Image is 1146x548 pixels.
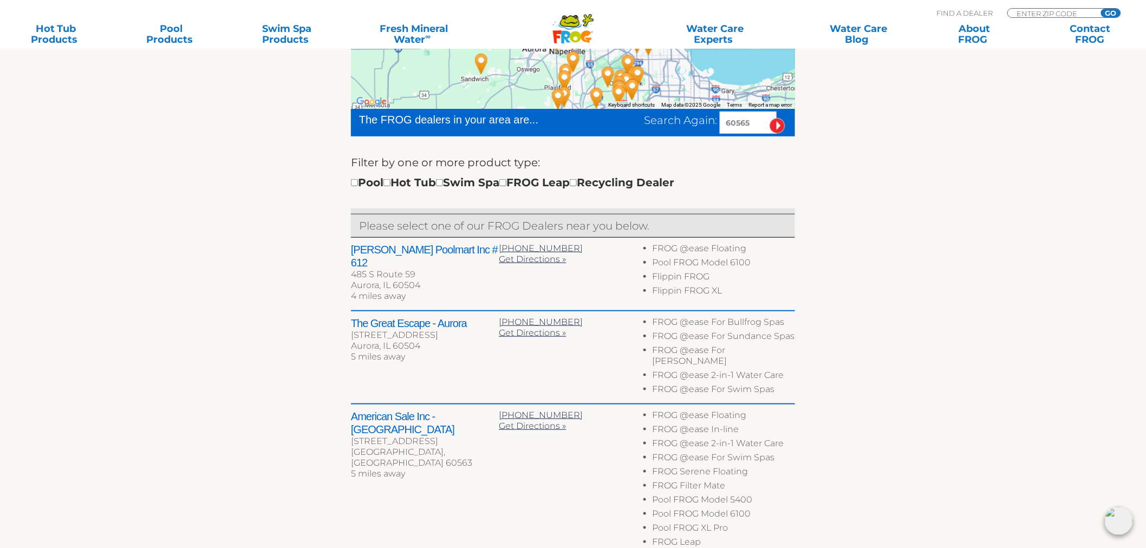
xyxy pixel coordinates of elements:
[552,66,577,95] div: The Great Escape - Joliet - 11 miles away.
[1101,9,1121,17] input: GO
[653,243,795,257] li: FROG @ease Floating
[626,62,650,91] div: Leslie's Poolmart Inc # 411 - 20 miles away.
[554,60,578,89] div: Paradise Pools & Spas of Illinois - 9 miles away.
[653,271,795,285] li: Flippin FROG
[653,480,795,494] li: FROG Filter Mate
[661,102,720,108] span: Map data ©2025 Google
[607,71,632,101] div: Caribbean Pools Inc - Orland Park - 17 miles away.
[351,317,499,330] h2: The Great Escape - Aurora
[1045,23,1135,45] a: ContactFROG
[653,317,795,331] li: FROG @ease For Bullfrog Spas
[358,23,471,45] a: Fresh MineralWater∞
[653,410,795,424] li: FROG @ease Floating
[546,84,571,114] div: DesRochers Backyard Pools & Spas - Shorewood - 16 miles away.
[748,102,792,108] a: Report a map error
[351,243,499,269] h2: [PERSON_NAME] Poolmart Inc # 612
[499,421,566,431] a: Get Directions »
[608,101,655,109] button: Keyboard shortcuts
[1105,507,1133,535] img: openIcon
[351,174,674,191] div: Pool Hot Tub Swim Spa FROG Leap Recycling Dealer
[351,269,499,280] div: 485 S Route 59
[426,32,431,41] sup: ∞
[584,83,609,113] div: Pool & Spa Works Inc - 16 miles away.
[929,23,1019,45] a: AboutFROG
[653,494,795,508] li: Pool FROG Model 5400
[644,114,717,127] span: Search Again:
[354,95,389,109] img: Google
[620,75,645,104] div: American Sale, Inc - Tinley Park - 20 miles away.
[623,62,648,91] div: The Great Escape - Tinley Park - 19 miles away.
[351,341,499,351] div: Aurora, IL 60504
[770,118,785,134] input: Submit
[552,82,577,112] div: Neptune Pools - 15 miles away.
[614,68,639,97] div: The Great Escape - Orland Park - 18 miles away.
[620,75,644,104] div: American Sale Inc - Outlet - 20 miles away.
[607,76,632,106] div: Caribbean Pools & Spas - 18 miles away.
[127,23,217,45] a: PoolProducts
[653,438,795,452] li: FROG @ease 2-in-1 Water Care
[653,370,795,384] li: FROG @ease 2-in-1 Water Care
[727,102,742,108] a: Terms
[814,23,904,45] a: Water CareBlog
[351,280,499,291] div: Aurora, IL 60504
[469,49,494,79] div: Paradise Pools - 25 miles away.
[351,468,405,479] span: 5 miles away
[351,291,406,301] span: 4 miles away
[351,330,499,341] div: [STREET_ADDRESS]
[607,81,631,110] div: Mud Turtle Pools - 19 miles away.
[653,345,795,370] li: FROG @ease For [PERSON_NAME]
[351,447,499,468] div: [GEOGRAPHIC_DATA], [GEOGRAPHIC_DATA] 60563
[653,424,795,438] li: FROG @ease In-line
[609,66,634,95] div: American Sale Inc - Orland Park - 16 miles away.
[653,508,795,523] li: Pool FROG Model 6100
[351,351,405,362] span: 5 miles away
[653,257,795,271] li: Pool FROG Model 6100
[653,466,795,480] li: FROG Serene Floating
[499,254,566,264] a: Get Directions »
[499,317,583,327] a: [PHONE_NUMBER]
[499,410,583,420] a: [PHONE_NUMBER]
[596,62,621,92] div: Aqua Pools Inc - 13 miles away.
[351,436,499,447] div: [STREET_ADDRESS]
[653,331,795,345] li: FROG @ease For Sundance Spas
[359,112,577,128] div: The FROG dealers in your area are...
[653,523,795,537] li: Pool FROG XL Pro
[653,384,795,398] li: FROG @ease For Swim Spas
[499,243,583,253] a: [PHONE_NUMBER]
[11,23,101,45] a: Hot TubProducts
[653,452,795,466] li: FROG @ease For Swim Spas
[351,154,540,171] label: Filter by one or more product type:
[937,8,993,18] p: Find A Dealer
[1016,9,1089,18] input: Zip Code Form
[653,285,795,299] li: Flippin FROG XL
[351,410,499,436] h2: American Sale Inc - [GEOGRAPHIC_DATA]
[359,217,787,234] p: Please select one of our FROG Dealers near you below.
[242,23,332,45] a: Swim SpaProducts
[642,23,789,45] a: Water CareExperts
[354,95,389,109] a: Open this area in Google Maps (opens a new window)
[499,328,566,338] a: Get Directions »
[607,75,631,105] div: Cancun Pools & Spas - 18 miles away.
[616,50,641,80] div: All Seasons Pools & Spas Inc ? Orland Park - 16 miles away.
